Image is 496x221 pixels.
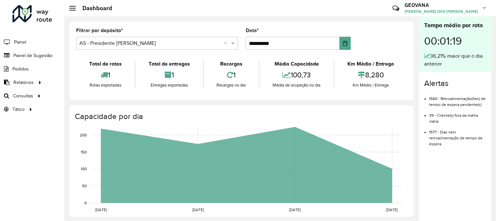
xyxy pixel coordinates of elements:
[82,184,87,188] text: 50
[75,112,407,121] h4: Capacidade por dia
[137,82,201,89] div: Entregas exportadas
[13,79,34,86] span: Relatórios
[429,108,486,124] li: 39 - Cliente(s) fora da malha viária
[336,68,405,82] div: 8,280
[80,133,87,137] text: 200
[336,82,405,89] div: Km Médio / Entrega
[340,37,351,50] button: Choose Date
[95,208,107,212] text: [DATE]
[205,60,258,68] div: Recargas
[424,30,486,52] div: 00:01:19
[205,82,258,89] div: Recargas no dia
[404,2,478,8] h3: GEOVANA
[289,208,301,212] text: [DATE]
[81,167,87,171] text: 100
[13,92,33,99] span: Consultas
[261,68,332,82] div: 100,73
[192,208,204,212] text: [DATE]
[261,60,332,68] div: Média Capacidade
[76,5,112,12] h2: Dashboard
[246,27,259,34] label: Data
[336,60,405,68] div: Km Médio / Entrega
[429,91,486,108] li: 1580 - Retroalimentação(ões) de tempo de espera pendente(s)
[386,208,398,212] text: [DATE]
[137,60,201,68] div: Total de entregas
[424,21,486,30] div: Tempo médio por rota
[13,52,52,59] span: Painel de Sugestão
[261,82,332,89] div: Média de ocupação no dia
[12,66,29,72] span: Pedidos
[78,60,133,68] div: Total de rotas
[76,27,123,34] label: Filtrar por depósito
[424,52,486,68] div: 36,21% maior que o dia anterior
[84,201,87,205] text: 0
[137,68,201,82] div: 1
[78,68,133,82] div: 1
[78,82,133,89] div: Rotas exportadas
[81,150,87,154] text: 150
[429,124,486,147] li: 1577 - Dias sem retroalimentação de tempo de espera
[404,9,478,14] span: [PERSON_NAME] DOS [PERSON_NAME]
[205,68,258,82] div: 1
[389,1,403,15] a: Contato Rápido
[424,79,486,88] h4: Alertas
[224,39,230,47] span: Clear all
[12,106,25,113] span: Tático
[14,39,26,46] span: Painel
